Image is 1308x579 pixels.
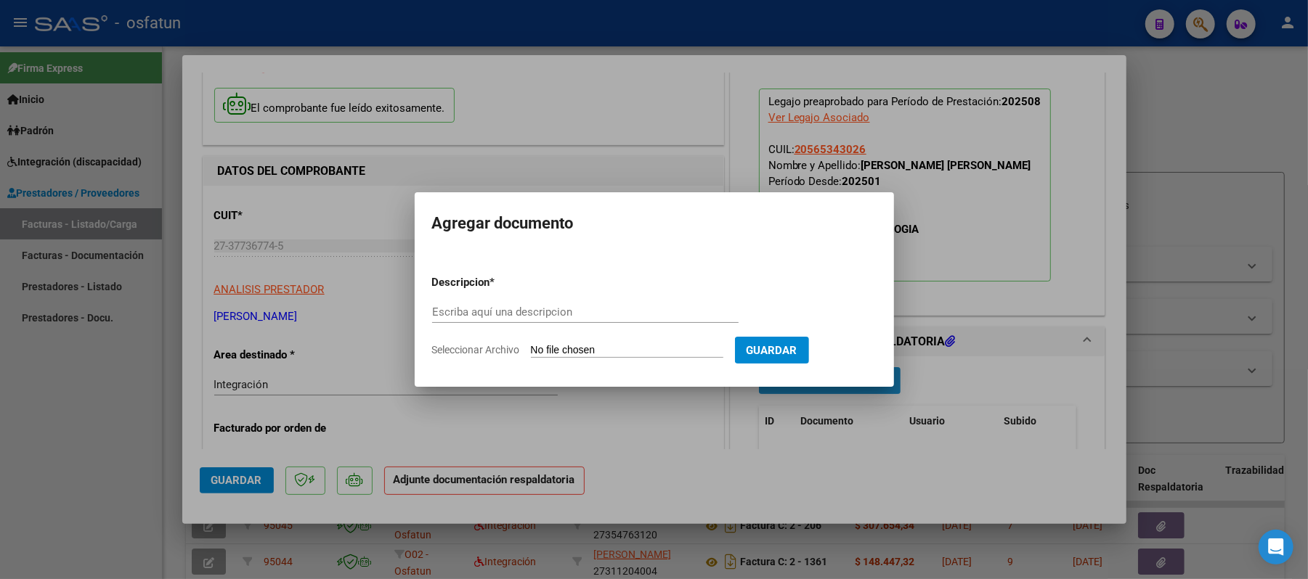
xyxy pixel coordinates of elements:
[432,344,520,356] span: Seleccionar Archivo
[432,210,877,237] h2: Agregar documento
[747,344,797,357] span: Guardar
[735,337,809,364] button: Guardar
[432,274,566,291] p: Descripcion
[1259,530,1293,564] div: Open Intercom Messenger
